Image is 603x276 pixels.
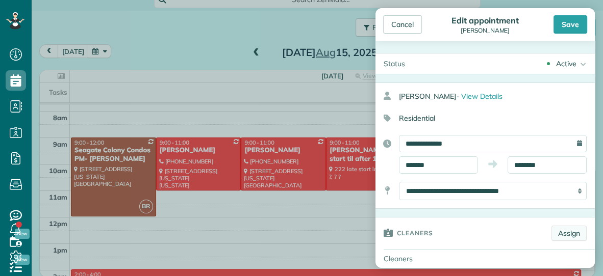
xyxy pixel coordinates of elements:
[457,92,459,101] span: ·
[554,15,587,34] div: Save
[375,250,447,268] div: Cleaners
[375,53,413,74] div: Status
[397,217,433,248] h3: Cleaners
[399,87,595,105] div: [PERSON_NAME]
[556,59,576,69] div: Active
[551,226,587,241] a: Assign
[448,27,521,34] div: [PERSON_NAME]
[375,109,587,127] div: Residential
[383,15,422,34] div: Cancel
[461,92,503,101] span: View Details
[448,15,521,25] div: Edit appointment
